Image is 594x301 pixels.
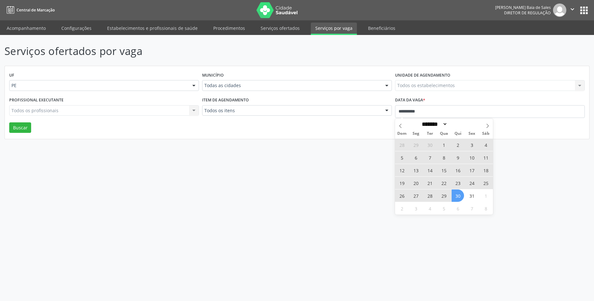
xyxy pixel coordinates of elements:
span: Outubro 4, 2025 [480,139,492,151]
span: Outubro 16, 2025 [452,164,464,176]
span: Outubro 14, 2025 [424,164,436,176]
span: Dom [395,132,409,136]
select: Month [420,121,447,127]
span: Qui [451,132,465,136]
span: Setembro 28, 2025 [396,139,408,151]
label: Profissional executante [9,95,64,105]
span: Novembro 3, 2025 [410,202,422,215]
span: Sex [465,132,479,136]
span: Novembro 1, 2025 [480,189,492,202]
a: Serviços por vaga [311,23,357,35]
span: Outubro 12, 2025 [396,164,408,176]
span: Outubro 15, 2025 [438,164,450,176]
i:  [569,6,576,13]
span: Novembro 7, 2025 [466,202,478,215]
label: UF [9,71,14,80]
span: Outubro 11, 2025 [480,151,492,164]
span: Outubro 23, 2025 [452,177,464,189]
span: Outubro 6, 2025 [410,151,422,164]
span: Novembro 8, 2025 [480,202,492,215]
a: Estabelecimentos e profissionais de saúde [103,23,202,34]
span: Outubro 3, 2025 [466,139,478,151]
span: Novembro 4, 2025 [424,202,436,215]
span: Outubro 5, 2025 [396,151,408,164]
span: Novembro 6, 2025 [452,202,464,215]
span: Outubro 20, 2025 [410,177,422,189]
span: Setembro 30, 2025 [424,139,436,151]
a: Acompanhamento [2,23,50,34]
span: Outubro 21, 2025 [424,177,436,189]
span: Ter [423,132,437,136]
label: Unidade de agendamento [395,71,450,80]
span: Outubro 22, 2025 [438,177,450,189]
span: Outubro 8, 2025 [438,151,450,164]
a: Central de Marcação [4,5,55,15]
span: Outubro 2, 2025 [452,139,464,151]
a: Serviços ofertados [256,23,304,34]
span: Outubro 13, 2025 [410,164,422,176]
span: Outubro 19, 2025 [396,177,408,189]
button: Buscar [9,122,31,133]
a: Configurações [57,23,96,34]
span: Novembro 5, 2025 [438,202,450,215]
span: PE [11,82,186,89]
a: Procedimentos [209,23,249,34]
label: Município [202,71,224,80]
button:  [566,3,578,17]
span: Central de Marcação [17,7,55,13]
span: Outubro 27, 2025 [410,189,422,202]
span: Outubro 29, 2025 [438,189,450,202]
a: Beneficiários [364,23,400,34]
span: Todos os itens [204,107,379,114]
span: Outubro 17, 2025 [466,164,478,176]
button: apps [578,5,590,16]
span: Sáb [479,132,493,136]
span: Novembro 2, 2025 [396,202,408,215]
div: [PERSON_NAME] Baia de Sales [495,5,551,10]
input: Year [447,121,468,127]
span: Outubro 7, 2025 [424,151,436,164]
span: Outubro 28, 2025 [424,189,436,202]
span: Outubro 25, 2025 [480,177,492,189]
span: Outubro 10, 2025 [466,151,478,164]
span: Outubro 24, 2025 [466,177,478,189]
label: Item de agendamento [202,95,249,105]
span: Todas as cidades [204,82,379,89]
span: Diretor de regulação [504,10,551,16]
img: img [553,3,566,17]
span: Outubro 18, 2025 [480,164,492,176]
span: Outubro 30, 2025 [452,189,464,202]
p: Serviços ofertados por vaga [4,43,414,59]
span: Outubro 9, 2025 [452,151,464,164]
span: Outubro 1, 2025 [438,139,450,151]
label: Data da vaga [395,95,425,105]
span: Setembro 29, 2025 [410,139,422,151]
span: Outubro 26, 2025 [396,189,408,202]
span: Outubro 31, 2025 [466,189,478,202]
span: Qua [437,132,451,136]
span: Seg [409,132,423,136]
